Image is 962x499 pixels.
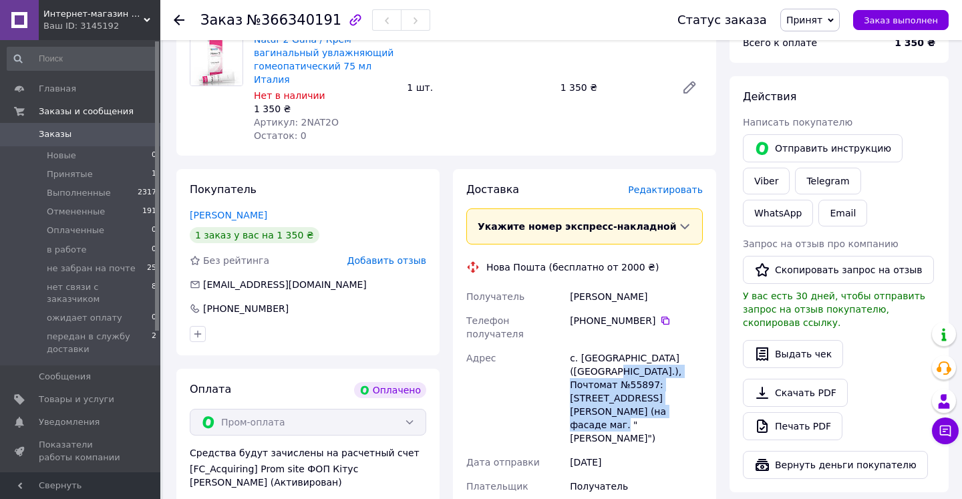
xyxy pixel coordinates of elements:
[402,78,554,97] div: 1 шт.
[43,8,144,20] span: Интернет-магазин BIO - REVITA
[190,446,426,489] div: Средства будут зачислены на расчетный счет
[570,314,703,327] div: [PHONE_NUMBER]
[818,200,867,226] button: Email
[39,416,100,428] span: Уведомления
[190,462,426,489] div: [FC_Acquiring] Prom site ФОП Кітус [PERSON_NAME] (Активирован)
[743,379,848,407] a: Скачать PDF
[567,346,705,450] div: с. [GEOGRAPHIC_DATA] ([GEOGRAPHIC_DATA].), Почтомат №55897: [STREET_ADDRESS][PERSON_NAME] (на фас...
[174,13,184,27] div: Вернуться назад
[478,221,677,232] span: Укажите номер экспресс-накладной
[254,34,393,85] a: Natur 2 Guna / Крем вагинальный увлажняющий гомеопатический 75 мл Италия
[743,168,790,194] a: Viber
[47,331,152,355] span: передан в службу доставки
[466,183,519,196] span: Доставка
[39,439,124,463] span: Показатели работы компании
[743,200,813,226] a: WhatsApp
[743,90,796,103] span: Действия
[247,12,341,28] span: №366340191
[142,206,156,218] span: 191
[190,210,267,220] a: [PERSON_NAME]
[254,102,396,116] div: 1 350 ₴
[466,353,496,363] span: Адрес
[147,263,156,275] span: 25
[203,279,367,290] span: [EMAIL_ADDRESS][DOMAIN_NAME]
[152,168,156,180] span: 1
[466,457,540,468] span: Дата отправки
[932,418,959,444] button: Чат с покупателем
[743,238,899,249] span: Запрос на отзыв про компанию
[152,244,156,256] span: 0
[152,312,156,324] span: 0
[555,78,671,97] div: 1 350 ₴
[47,263,136,275] span: не забран на почте
[190,227,319,243] div: 1 заказ у вас на 1 350 ₴
[743,291,925,328] span: У вас есть 30 дней, чтобы отправить запрос на отзыв покупателю, скопировав ссылку.
[47,168,93,180] span: Принятые
[354,382,426,398] div: Оплачено
[152,224,156,236] span: 0
[47,281,152,305] span: нет связи с заказчиком
[895,37,935,48] b: 1 350 ₴
[676,74,703,101] a: Редактировать
[7,47,158,71] input: Поиск
[853,10,949,30] button: Заказ выполнен
[47,244,87,256] span: в работе
[47,206,105,218] span: Отмененные
[152,331,156,355] span: 2
[39,83,76,95] span: Главная
[795,168,860,194] a: Telegram
[190,183,257,196] span: Покупатель
[628,184,703,195] span: Редактировать
[466,315,524,339] span: Телефон получателя
[567,450,705,474] div: [DATE]
[864,15,938,25] span: Заказ выполнен
[786,15,822,25] span: Принят
[677,13,767,27] div: Статус заказа
[743,37,817,48] span: Всего к оплате
[39,106,134,118] span: Заказы и сообщения
[47,150,76,162] span: Новые
[743,256,934,284] button: Скопировать запрос на отзыв
[190,33,243,86] img: Natur 2 Guna / Крем вагинальный увлажняющий гомеопатический 75 мл Италия
[254,130,307,141] span: Остаток: 0
[190,383,231,395] span: Оплата
[743,451,928,479] button: Вернуть деньги покупателю
[47,224,104,236] span: Оплаченные
[200,12,243,28] span: Заказ
[39,393,114,405] span: Товары и услуги
[152,150,156,162] span: 0
[743,412,842,440] a: Печать PDF
[254,90,325,101] span: Нет в наличии
[138,187,156,199] span: 2317
[254,117,339,128] span: Артикул: 2NAT2O
[743,134,903,162] button: Отправить инструкцию
[47,312,122,324] span: ожидает оплату
[567,474,705,498] div: Получатель
[39,371,91,383] span: Сообщения
[43,20,160,32] div: Ваш ID: 3145192
[466,291,524,302] span: Получатель
[202,302,290,315] div: [PHONE_NUMBER]
[347,255,426,266] span: Добавить отзыв
[466,481,528,492] span: Плательщик
[483,261,662,274] div: Нова Пошта (бесплатно от 2000 ₴)
[152,281,156,305] span: 8
[203,255,269,266] span: Без рейтинга
[743,117,852,128] span: Написать покупателю
[47,187,111,199] span: Выполненные
[567,285,705,309] div: [PERSON_NAME]
[39,128,71,140] span: Заказы
[743,340,843,368] button: Выдать чек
